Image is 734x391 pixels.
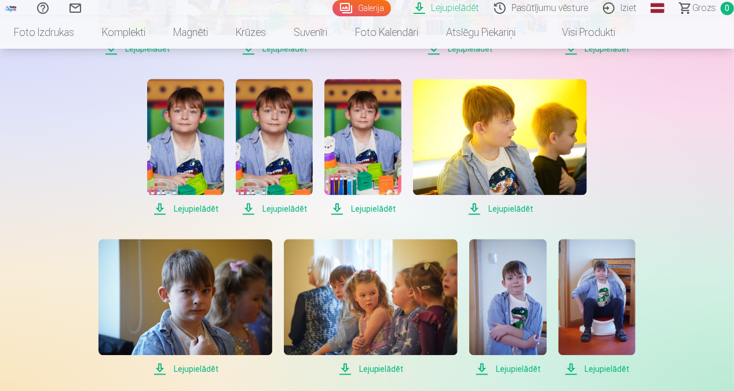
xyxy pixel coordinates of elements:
a: Lejupielādēt [284,239,458,376]
img: /fa1 [5,5,17,12]
a: Lejupielādēt [236,79,313,216]
a: Lejupielādēt [413,79,587,216]
span: 0 [721,2,734,15]
a: Magnēti [159,16,222,49]
span: Lejupielādēt [558,42,636,56]
span: Lejupielādēt [98,42,176,56]
a: Visi produkti [529,16,629,49]
a: Lejupielādēt [558,239,636,376]
span: Lejupielādēt [98,362,272,376]
a: Lejupielādēt [147,79,224,216]
a: Suvenīri [280,16,341,49]
span: Lejupielādēt [324,202,401,216]
a: Lejupielādēt [98,239,272,376]
span: Lejupielādēt [373,42,547,56]
span: Lejupielādēt [413,202,587,216]
span: Lejupielādēt [147,202,224,216]
span: Lejupielādēt [188,42,361,56]
span: Lejupielādēt [558,362,636,376]
a: Lejupielādēt [324,79,401,216]
a: Lejupielādēt [469,239,546,376]
a: Atslēgu piekariņi [432,16,529,49]
a: Foto kalendāri [341,16,432,49]
span: Grozs [692,1,716,15]
a: Krūzes [222,16,280,49]
a: Komplekti [88,16,159,49]
span: Lejupielādēt [284,362,458,376]
span: Lejupielādēt [236,202,313,216]
span: Lejupielādēt [469,362,546,376]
